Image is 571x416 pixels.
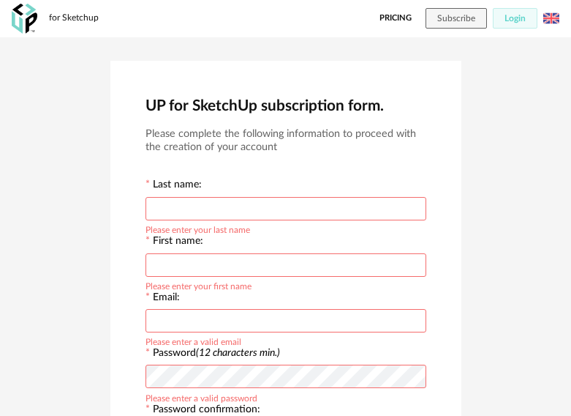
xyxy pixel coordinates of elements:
[196,348,280,358] i: (12 characters min.)
[504,14,526,23] span: Login
[493,8,537,29] button: Login
[426,8,487,29] button: Subscribe
[49,12,99,24] div: for Sketchup
[145,96,426,116] h2: UP for SketchUp subscription form.
[145,391,257,403] div: Please enter a valid password
[153,348,280,358] label: Password
[543,10,559,26] img: us
[145,179,202,193] label: Last name:
[145,223,250,234] div: Please enter your last name
[145,127,426,155] h3: Please complete the following information to proceed with the creation of your account
[145,236,203,249] label: First name:
[379,8,412,29] a: Pricing
[145,279,252,291] div: Please enter your first name
[145,292,180,305] label: Email:
[437,14,475,23] span: Subscribe
[145,335,241,346] div: Please enter a valid email
[12,4,37,34] img: OXP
